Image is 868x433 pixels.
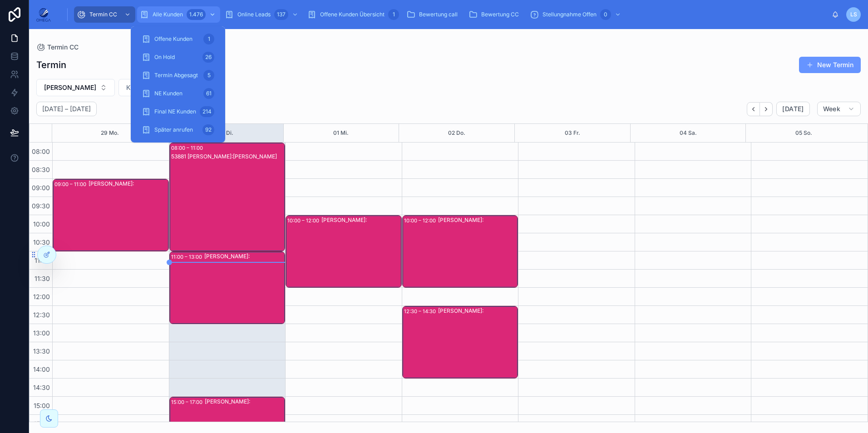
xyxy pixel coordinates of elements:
div: 26 [202,52,214,63]
div: 1.476 [187,9,206,20]
button: Select Button [118,79,164,96]
button: 01 Mi. [333,124,349,142]
div: 10:00 – 12:00 [404,216,438,225]
span: Stellungnahme Offen [542,11,597,18]
button: New Termin [799,57,861,73]
span: 15:30 [31,420,52,428]
span: Kunde [126,83,146,92]
div: [PERSON_NAME]: [205,398,285,405]
a: Termin CC [36,43,79,52]
span: Termin Abgesagt [154,72,198,79]
span: 10:30 [31,238,52,246]
a: Später anrufen92 [136,122,220,138]
button: Select Button [36,79,115,96]
span: 08:00 [30,148,52,155]
div: 09:00 – 11:00 [54,180,89,189]
span: Bewertung call [419,11,458,18]
div: [PERSON_NAME]: [204,253,285,260]
button: 04 Sa. [680,124,697,142]
span: 09:00 [30,184,52,192]
span: 14:00 [31,365,52,373]
div: 0 [600,9,611,20]
span: Alle Kunden [153,11,183,18]
div: 5 [203,70,214,81]
span: NE Kunden [154,90,182,97]
div: scrollable content [58,5,832,25]
div: 10:00 – 12:00 [287,216,321,225]
div: 05 So. [795,124,812,142]
a: Offene Kunden1 [136,31,220,47]
div: 92 [202,124,214,135]
button: Back [747,102,760,116]
button: 03 Fr. [565,124,580,142]
div: 10:00 – 12:00[PERSON_NAME]: [286,216,401,287]
a: Bewertung CC [466,6,525,23]
div: 214 [200,106,214,117]
span: 11:30 [32,275,52,282]
span: Online Leads [237,11,271,18]
span: Week [823,105,840,113]
a: Termin CC [74,6,135,23]
span: 13:30 [31,347,52,355]
span: Final NE Kunden [154,108,196,115]
a: Stellungnahme Offen0 [527,6,626,23]
button: Week [817,102,861,116]
span: Termin CC [47,43,79,52]
div: 08:00 – 11:0053881 [PERSON_NAME]:[PERSON_NAME] [170,143,285,251]
span: 09:30 [30,202,52,210]
span: On Hold [154,54,175,61]
h1: Termin [36,59,66,71]
span: 12:00 [31,293,52,300]
div: 137 [274,9,288,20]
div: 61 [203,88,214,99]
div: 11:00 – 13:00 [171,252,204,261]
a: Termin Abgesagt5 [136,67,220,84]
div: [PERSON_NAME]: [438,216,518,224]
span: [PERSON_NAME] [44,83,96,92]
div: 1 [388,9,399,20]
div: 12:30 – 14:30 [404,307,438,316]
div: 11:00 – 13:00[PERSON_NAME]: [170,252,285,324]
span: 15:00 [31,402,52,409]
img: App logo [36,7,51,22]
div: 08:00 – 11:00 [171,143,205,153]
span: 10:00 [31,220,52,228]
a: Alle Kunden1.476 [137,6,220,23]
button: 02 Do. [448,124,465,142]
button: Next [760,102,773,116]
a: On Hold26 [136,49,220,65]
a: Offene Kunden Übersicht1 [305,6,402,23]
div: [PERSON_NAME]: [89,180,168,187]
span: LS [850,11,857,18]
div: 15:00 – 17:00 [171,398,205,407]
div: 09:00 – 11:00[PERSON_NAME]: [53,179,168,251]
span: 13:00 [31,329,52,337]
h2: [DATE] – [DATE] [42,104,91,113]
button: 29 Mo. [101,124,119,142]
div: 12:30 – 14:30[PERSON_NAME]: [403,306,518,378]
div: 53881 [PERSON_NAME]:[PERSON_NAME] [171,153,285,160]
div: [PERSON_NAME]: [321,216,401,224]
div: [PERSON_NAME]: [438,307,518,315]
span: Später anrufen [154,126,193,133]
span: 12:30 [31,311,52,319]
span: [DATE] [782,105,804,113]
a: Online Leads137 [222,6,303,23]
a: Bewertung call [404,6,464,23]
div: 10:00 – 12:00[PERSON_NAME]: [403,216,518,287]
a: NE Kunden61 [136,85,220,102]
button: 30 Di. [217,124,233,142]
span: Offene Kunden Übersicht [320,11,385,18]
span: Termin CC [89,11,117,18]
a: Final NE Kunden214 [136,103,220,120]
div: 1 [203,34,214,44]
button: [DATE] [776,102,809,116]
span: 14:30 [31,384,52,391]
